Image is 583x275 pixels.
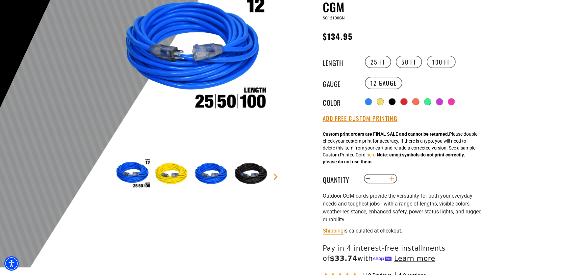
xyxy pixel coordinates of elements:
img: Blue [193,155,231,193]
label: 100 FT [427,56,456,68]
label: 25 FT [365,56,391,68]
span: $134.95 [323,30,353,42]
img: Black [233,155,271,193]
button: here [367,151,375,158]
img: Yellow [153,155,191,193]
span: SC12100GN [323,16,345,20]
span: Outdoor CGM cords provide the versatility for both your everyday needs and toughest jobs - with a... [323,193,482,223]
button: Add Free Custom Printing [323,115,397,122]
strong: Note: emoji symbols do not print correctly, please do not use them. [323,152,465,164]
div: Accessibility Menu [4,256,19,271]
label: 12 Gauge [365,77,403,89]
a: Shipping [323,228,343,234]
legend: Length [323,58,356,66]
legend: Gauge [323,79,356,87]
legend: Color [323,97,356,106]
div: is calculated at checkout. [323,226,484,235]
strong: Custom print orders are FINAL SALE and cannot be returned. [323,131,449,137]
label: Quantity [323,175,356,183]
label: 50 FT [396,56,422,68]
a: Next [272,174,279,180]
div: Please double check your custom print for accuracy. If there is a typo, you will need to delete t... [323,131,477,165]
